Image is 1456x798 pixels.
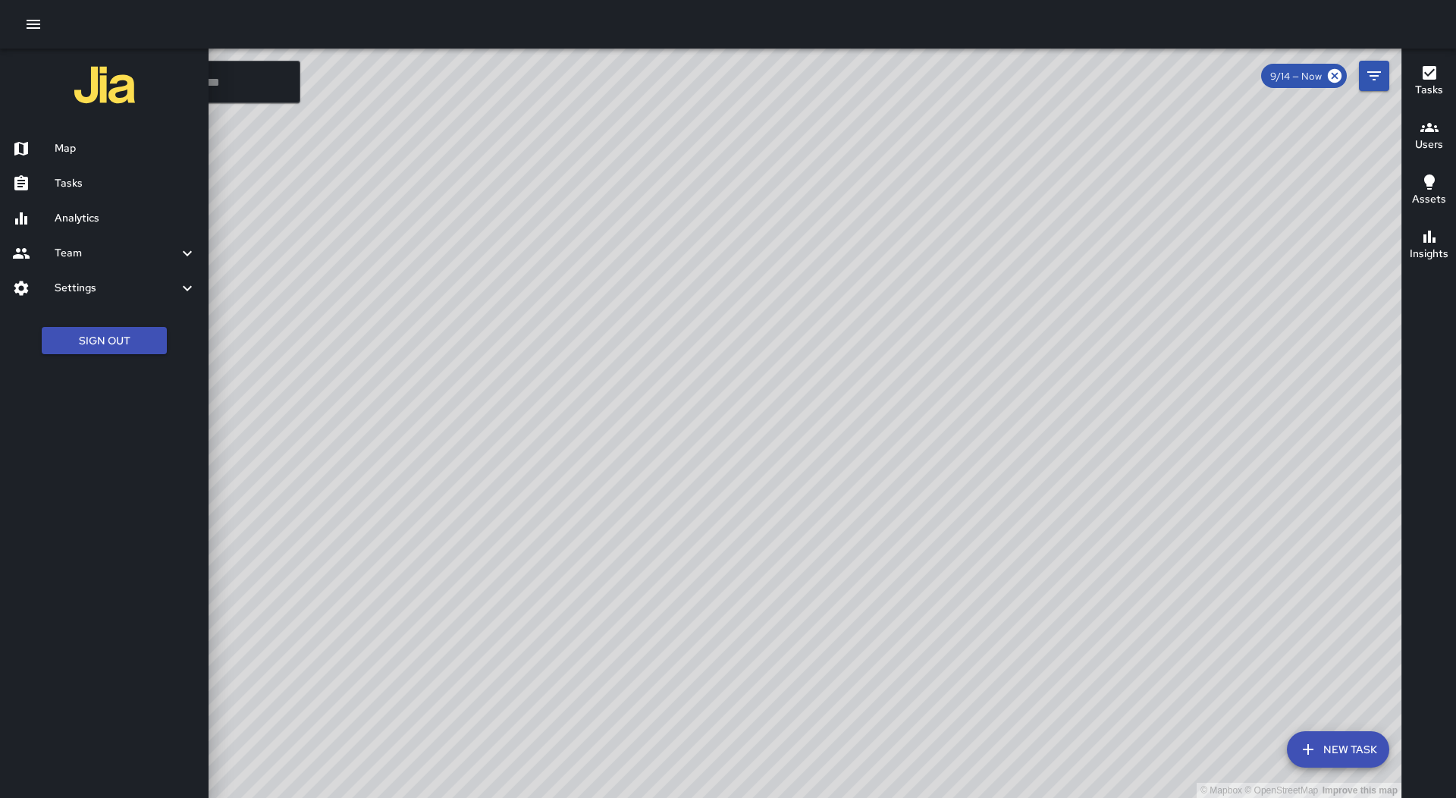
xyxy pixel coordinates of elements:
img: jia-logo [74,55,135,115]
h6: Tasks [55,175,196,192]
button: New Task [1287,731,1389,768]
h6: Tasks [1415,82,1443,99]
h6: Team [55,245,178,262]
h6: Assets [1412,191,1446,208]
h6: Settings [55,280,178,297]
h6: Users [1415,137,1443,153]
h6: Map [55,140,196,157]
h6: Insights [1410,246,1448,262]
button: Sign Out [42,327,167,355]
h6: Analytics [55,210,196,227]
